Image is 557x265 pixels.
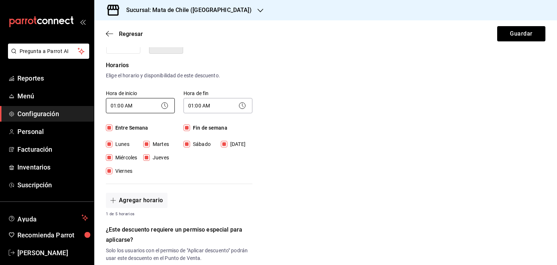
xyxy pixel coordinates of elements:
span: Suscripción [17,180,88,190]
span: Inventarios [17,162,88,172]
label: Hora de fin [183,90,252,95]
span: Recomienda Parrot [17,230,88,240]
span: Ayuda [17,213,79,222]
h6: ¿Este descuento requiere un permiso especial para aplicarse? [106,225,252,245]
span: Menú [17,91,88,101]
span: Facturación [17,144,88,154]
div: 01:00 AM [106,98,175,113]
span: Miércoles [112,154,137,162]
span: Configuración [17,109,88,119]
a: Pregunta a Parrot AI [5,53,89,60]
div: 01:00 AM [183,98,252,113]
span: Martes [150,140,169,148]
span: Sábado [190,140,211,148]
span: Regresar [119,30,143,37]
p: Horarios [106,61,252,70]
button: Agregar horario [106,193,168,208]
button: Pregunta a Parrot AI [8,44,89,59]
span: Jueves [150,154,169,162]
span: [DATE] [227,140,246,148]
span: Reportes [17,73,88,83]
span: 1 de 5 horarios [106,211,252,217]
span: Pregunta a Parrot AI [20,48,78,55]
button: open_drawer_menu [80,19,86,25]
h3: Sucursal: Mata de Chile ([GEOGRAPHIC_DATA]) [120,6,252,15]
span: Viernes [112,167,132,175]
p: Solo los usuarios con el permiso de "Aplicar descuento" podrán usar este descuento en el Punto de... [106,247,252,262]
label: Hora de inicio [106,90,175,95]
span: Entre Semana [112,124,148,132]
button: Regresar [106,30,143,37]
span: [PERSON_NAME] [17,248,88,258]
span: Fin de semana [190,124,227,132]
span: Lunes [112,140,129,148]
span: Personal [17,127,88,136]
p: Elige el horario y disponibilidad de este descuento. [106,72,252,79]
button: Guardar [497,26,545,41]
